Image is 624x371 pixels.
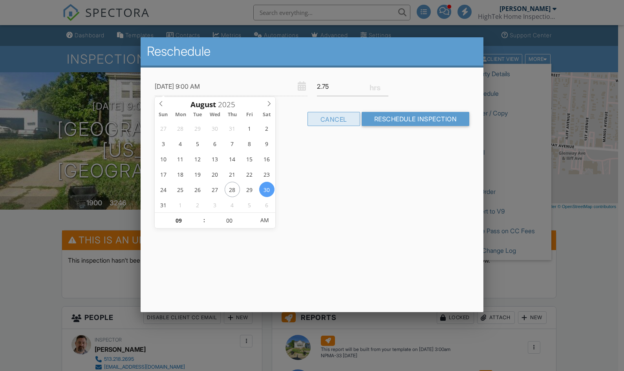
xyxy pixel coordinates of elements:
span: August 19, 2025 [190,166,205,182]
span: August 25, 2025 [173,182,188,197]
span: Tue [189,112,207,117]
span: August 4, 2025 [173,136,188,151]
span: July 30, 2025 [207,121,223,136]
span: August 2, 2025 [259,121,274,136]
span: August 29, 2025 [242,182,257,197]
span: Scroll to increment [190,101,216,108]
span: August 21, 2025 [225,166,240,182]
input: Reschedule Inspection [362,112,470,126]
span: August 27, 2025 [207,182,223,197]
span: August 23, 2025 [259,166,274,182]
span: Click to toggle [254,212,275,228]
span: August 14, 2025 [225,151,240,166]
span: Wed [206,112,223,117]
span: July 29, 2025 [190,121,205,136]
span: Sat [258,112,275,117]
span: August 17, 2025 [156,166,171,182]
span: August 7, 2025 [225,136,240,151]
span: August 8, 2025 [242,136,257,151]
span: : [203,212,205,228]
span: September 1, 2025 [173,197,188,212]
span: Sun [155,112,172,117]
span: July 28, 2025 [173,121,188,136]
input: Scroll to increment [155,213,203,228]
h2: Reschedule [147,44,478,59]
span: August 3, 2025 [156,136,171,151]
input: Scroll to increment [205,213,254,228]
span: August 28, 2025 [225,182,240,197]
span: Thu [223,112,241,117]
span: August 16, 2025 [259,151,274,166]
span: August 18, 2025 [173,166,188,182]
span: August 6, 2025 [207,136,223,151]
span: August 9, 2025 [259,136,274,151]
span: Fri [241,112,258,117]
span: August 31, 2025 [156,197,171,212]
span: August 5, 2025 [190,136,205,151]
input: Scroll to increment [216,99,242,110]
span: August 22, 2025 [242,166,257,182]
span: July 31, 2025 [225,121,240,136]
span: July 27, 2025 [156,121,171,136]
span: August 26, 2025 [190,182,205,197]
span: August 11, 2025 [173,151,188,166]
div: Cancel [307,112,360,126]
span: September 3, 2025 [207,197,223,212]
span: September 6, 2025 [259,197,274,212]
span: August 10, 2025 [156,151,171,166]
span: September 5, 2025 [242,197,257,212]
span: August 24, 2025 [156,182,171,197]
span: August 12, 2025 [190,151,205,166]
span: August 13, 2025 [207,151,223,166]
span: August 15, 2025 [242,151,257,166]
span: September 2, 2025 [190,197,205,212]
span: August 20, 2025 [207,166,223,182]
span: September 4, 2025 [225,197,240,212]
span: Mon [172,112,189,117]
span: August 30, 2025 [259,182,274,197]
span: August 1, 2025 [242,121,257,136]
